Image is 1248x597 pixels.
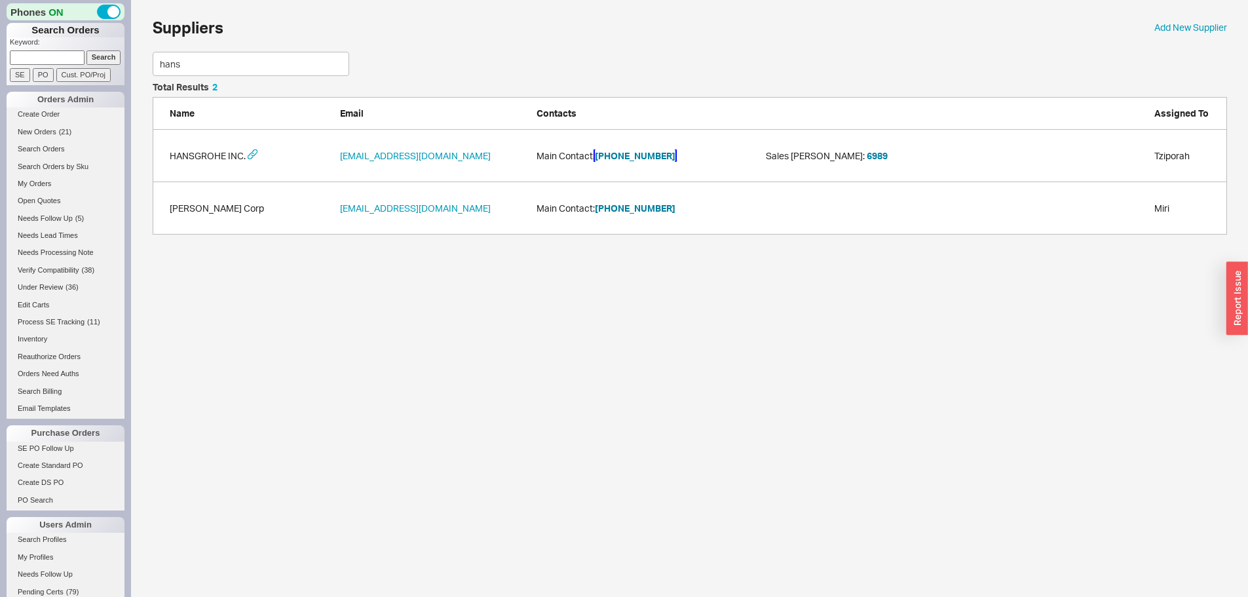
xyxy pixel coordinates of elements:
[7,476,124,490] a: Create DS PO
[7,425,124,441] div: Purchase Orders
[33,68,54,82] input: PO
[537,149,766,163] span: Main Contact:
[170,202,264,215] a: [PERSON_NAME] Corp
[18,588,64,596] span: Pending Certs
[1154,202,1220,215] div: Miri
[7,385,124,398] a: Search Billing
[7,107,124,121] a: Create Order
[537,107,577,119] span: Contacts
[7,92,124,107] div: Orders Admin
[7,246,124,260] a: Needs Processing Note
[1154,107,1209,119] span: Assigned To
[595,202,675,215] button: [PHONE_NUMBER]
[7,142,124,156] a: Search Orders
[18,128,56,136] span: New Orders
[86,50,121,64] input: Search
[7,263,124,277] a: Verify Compatibility(38)
[212,81,217,92] span: 2
[340,107,364,119] span: Email
[595,149,675,163] button: [PHONE_NUMBER]
[18,248,94,256] span: Needs Processing Note
[7,402,124,415] a: Email Templates
[7,550,124,564] a: My Profiles
[7,367,124,381] a: Orders Need Auths
[48,5,64,19] span: ON
[7,177,124,191] a: My Orders
[87,318,100,326] span: ( 11 )
[153,130,1227,235] div: grid
[7,533,124,547] a: Search Profiles
[1154,21,1227,34] a: Add New Supplier
[18,266,79,274] span: Verify Compatibility
[59,128,72,136] span: ( 21 )
[7,160,124,174] a: Search Orders by Sku
[18,283,63,291] span: Under Review
[7,194,124,208] a: Open Quotes
[340,149,491,163] a: [EMAIL_ADDRESS][DOMAIN_NAME]
[7,125,124,139] a: New Orders(21)
[170,149,246,163] a: HANSGROHE INC.
[537,202,766,215] span: Main Contact:
[153,83,217,92] h5: Total Results
[56,68,111,82] input: Cust. PO/Proj
[340,202,491,215] a: [EMAIL_ADDRESS][DOMAIN_NAME]
[7,459,124,472] a: Create Standard PO
[7,332,124,346] a: Inventory
[170,107,195,119] span: Name
[7,298,124,312] a: Edit Carts
[10,37,124,50] p: Keyword:
[867,149,888,163] button: 6989
[1154,149,1220,163] div: Tziporah
[82,266,95,274] span: ( 38 )
[7,493,124,507] a: PO Search
[153,20,223,35] h1: Suppliers
[10,68,30,82] input: SE
[66,588,79,596] span: ( 79 )
[7,517,124,533] div: Users Admin
[66,283,79,291] span: ( 36 )
[7,212,124,225] a: Needs Follow Up(5)
[7,315,124,329] a: Process SE Tracking(11)
[18,570,73,578] span: Needs Follow Up
[75,214,84,222] span: ( 5 )
[7,280,124,294] a: Under Review(36)
[18,318,85,326] span: Process SE Tracking
[7,442,124,455] a: SE PO Follow Up
[7,23,124,37] h1: Search Orders
[7,350,124,364] a: Reauthorize Orders
[7,3,124,20] div: Phones
[153,52,349,76] input: Enter Search
[18,214,73,222] span: Needs Follow Up
[7,568,124,581] a: Needs Follow Up
[7,229,124,242] a: Needs Lead Times
[766,149,995,163] div: Sales [PERSON_NAME] :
